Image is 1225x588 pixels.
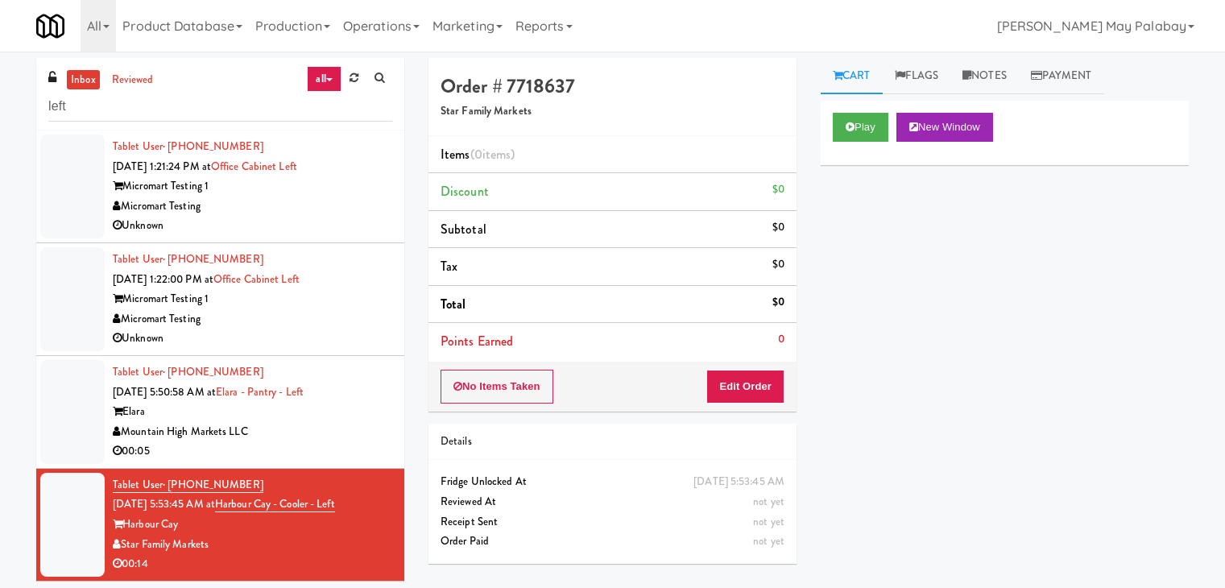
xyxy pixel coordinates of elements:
[213,271,300,287] a: Office Cabinet Left
[772,180,784,200] div: $0
[113,477,263,493] a: Tablet User· [PHONE_NUMBER]
[215,496,335,512] a: Harbour Cay - Cooler - Left
[950,58,1019,94] a: Notes
[441,432,784,452] div: Details
[113,422,392,442] div: Mountain High Markets LLC
[441,257,457,275] span: Tax
[441,532,784,552] div: Order Paid
[211,159,297,174] a: Office Cabinet Left
[706,370,784,404] button: Edit Order
[441,220,486,238] span: Subtotal
[108,70,158,90] a: reviewed
[883,58,951,94] a: Flags
[163,139,263,154] span: · [PHONE_NUMBER]
[113,402,392,422] div: Elara
[113,309,392,329] div: Micromart Testing
[113,159,211,174] span: [DATE] 1:21:24 PM at
[772,255,784,275] div: $0
[67,70,100,90] a: inbox
[821,58,883,94] a: Cart
[772,292,784,313] div: $0
[1019,58,1104,94] a: Payment
[441,295,466,313] span: Total
[778,329,784,350] div: 0
[441,370,553,404] button: No Items Taken
[113,554,392,574] div: 00:14
[113,515,392,535] div: Harbour Cay
[753,533,784,549] span: not yet
[36,469,404,581] li: Tablet User· [PHONE_NUMBER][DATE] 5:53:45 AM atHarbour Cay - Cooler - LeftHarbour CayStar Family ...
[113,364,263,379] a: Tablet User· [PHONE_NUMBER]
[441,106,784,118] h5: Star Family Markets
[113,139,263,154] a: Tablet User· [PHONE_NUMBER]
[470,145,515,164] span: (0 )
[307,66,341,92] a: all
[441,332,513,350] span: Points Earned
[482,145,511,164] ng-pluralize: items
[113,197,392,217] div: Micromart Testing
[441,76,784,97] h4: Order # 7718637
[163,477,263,492] span: · [PHONE_NUMBER]
[113,384,216,400] span: [DATE] 5:50:58 AM at
[113,251,263,267] a: Tablet User· [PHONE_NUMBER]
[36,356,404,469] li: Tablet User· [PHONE_NUMBER][DATE] 5:50:58 AM atElara - Pantry - LeftElaraMountain High Markets LL...
[113,441,392,462] div: 00:05
[113,329,392,349] div: Unknown
[113,289,392,309] div: Micromart Testing 1
[896,113,993,142] button: New Window
[753,514,784,529] span: not yet
[441,145,515,164] span: Items
[441,512,784,532] div: Receipt Sent
[113,496,215,511] span: [DATE] 5:53:45 AM at
[163,251,263,267] span: · [PHONE_NUMBER]
[36,12,64,40] img: Micromart
[163,364,263,379] span: · [PHONE_NUMBER]
[833,113,888,142] button: Play
[441,182,489,201] span: Discount
[113,176,392,197] div: Micromart Testing 1
[753,494,784,509] span: not yet
[772,217,784,238] div: $0
[48,92,392,122] input: Search vision orders
[113,271,213,287] span: [DATE] 1:22:00 PM at
[693,472,784,492] div: [DATE] 5:53:45 AM
[441,472,784,492] div: Fridge Unlocked At
[216,384,304,400] a: Elara - Pantry - Left
[113,216,392,236] div: Unknown
[441,492,784,512] div: Reviewed At
[113,535,392,555] div: Star Family Markets
[36,130,404,243] li: Tablet User· [PHONE_NUMBER][DATE] 1:21:24 PM atOffice Cabinet LeftMicromart Testing 1Micromart Te...
[36,243,404,356] li: Tablet User· [PHONE_NUMBER][DATE] 1:22:00 PM atOffice Cabinet LeftMicromart Testing 1Micromart Te...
